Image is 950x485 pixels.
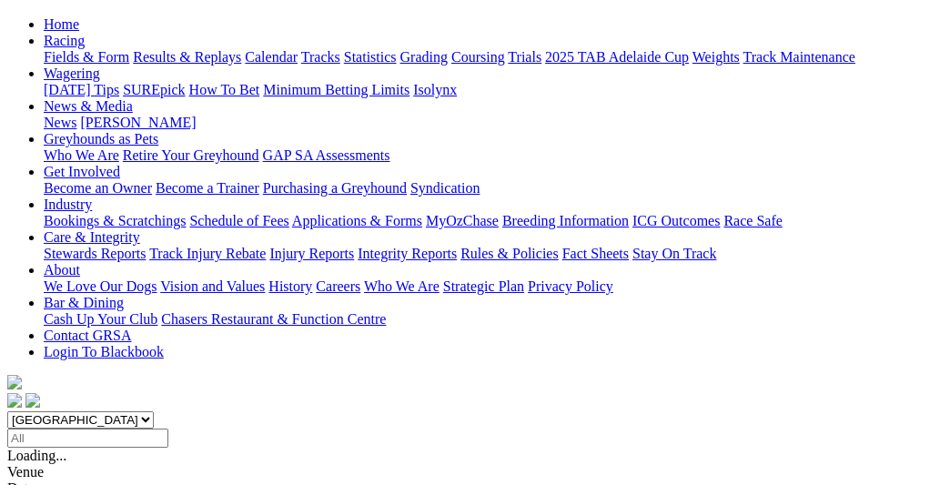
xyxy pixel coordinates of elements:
[44,328,131,343] a: Contact GRSA
[44,98,133,114] a: News & Media
[269,246,354,261] a: Injury Reports
[189,82,260,97] a: How To Bet
[545,49,689,65] a: 2025 TAB Adelaide Cup
[44,131,158,147] a: Greyhounds as Pets
[263,180,407,196] a: Purchasing a Greyhound
[123,82,185,97] a: SUREpick
[44,295,124,310] a: Bar & Dining
[44,147,943,164] div: Greyhounds as Pets
[410,180,480,196] a: Syndication
[44,213,943,229] div: Industry
[44,16,79,32] a: Home
[44,311,157,327] a: Cash Up Your Club
[7,429,168,448] input: Select date
[7,448,66,463] span: Loading...
[562,246,629,261] a: Fact Sheets
[292,213,422,228] a: Applications & Forms
[245,49,298,65] a: Calendar
[723,213,782,228] a: Race Safe
[44,33,85,48] a: Racing
[44,115,76,130] a: News
[443,278,524,294] a: Strategic Plan
[358,246,457,261] a: Integrity Reports
[44,115,943,131] div: News & Media
[189,213,288,228] a: Schedule of Fees
[451,49,505,65] a: Coursing
[344,49,397,65] a: Statistics
[44,49,129,65] a: Fields & Form
[44,180,943,197] div: Get Involved
[460,246,559,261] a: Rules & Policies
[44,164,120,179] a: Get Involved
[632,213,720,228] a: ICG Outcomes
[316,278,360,294] a: Careers
[508,49,541,65] a: Trials
[25,393,40,408] img: twitter.svg
[268,278,312,294] a: History
[44,147,119,163] a: Who We Are
[44,213,186,228] a: Bookings & Scratchings
[80,115,196,130] a: [PERSON_NAME]
[44,262,80,278] a: About
[44,278,157,294] a: We Love Our Dogs
[44,229,140,245] a: Care & Integrity
[44,180,152,196] a: Become an Owner
[44,311,943,328] div: Bar & Dining
[7,393,22,408] img: facebook.svg
[44,82,119,97] a: [DATE] Tips
[7,464,943,480] div: Venue
[301,49,340,65] a: Tracks
[149,246,266,261] a: Track Injury Rebate
[426,213,499,228] a: MyOzChase
[7,375,22,389] img: logo-grsa-white.png
[133,49,241,65] a: Results & Replays
[44,246,943,262] div: Care & Integrity
[364,278,440,294] a: Who We Are
[123,147,259,163] a: Retire Your Greyhound
[44,197,92,212] a: Industry
[156,180,259,196] a: Become a Trainer
[743,49,855,65] a: Track Maintenance
[400,49,448,65] a: Grading
[263,82,409,97] a: Minimum Betting Limits
[44,278,943,295] div: About
[632,246,716,261] a: Stay On Track
[263,147,390,163] a: GAP SA Assessments
[44,344,164,359] a: Login To Blackbook
[44,246,146,261] a: Stewards Reports
[44,82,943,98] div: Wagering
[44,66,100,81] a: Wagering
[161,311,386,327] a: Chasers Restaurant & Function Centre
[502,213,629,228] a: Breeding Information
[413,82,457,97] a: Isolynx
[528,278,613,294] a: Privacy Policy
[692,49,740,65] a: Weights
[44,49,943,66] div: Racing
[160,278,265,294] a: Vision and Values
